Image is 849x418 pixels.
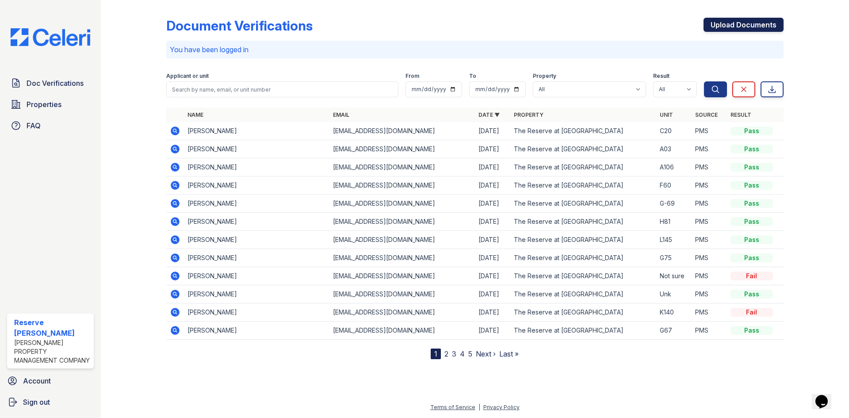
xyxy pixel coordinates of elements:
[656,303,692,322] td: K140
[692,195,727,213] td: PMS
[510,195,656,213] td: The Reserve at [GEOGRAPHIC_DATA]
[14,338,90,365] div: [PERSON_NAME] Property Management Company
[499,349,519,358] a: Last »
[692,285,727,303] td: PMS
[333,111,349,118] a: Email
[653,73,669,80] label: Result
[476,349,496,358] a: Next ›
[510,176,656,195] td: The Reserve at [GEOGRAPHIC_DATA]
[475,158,510,176] td: [DATE]
[730,326,773,335] div: Pass
[730,145,773,153] div: Pass
[660,111,673,118] a: Unit
[184,140,329,158] td: [PERSON_NAME]
[184,267,329,285] td: [PERSON_NAME]
[656,285,692,303] td: Unk
[510,322,656,340] td: The Reserve at [GEOGRAPHIC_DATA]
[4,372,97,390] a: Account
[4,28,97,46] img: CE_Logo_Blue-a8612792a0a2168367f1c8372b55b34899dd931a85d93a1a3d3e32e68fde9ad4.png
[475,122,510,140] td: [DATE]
[452,349,456,358] a: 3
[475,285,510,303] td: [DATE]
[329,231,475,249] td: [EMAIL_ADDRESS][DOMAIN_NAME]
[730,308,773,317] div: Fail
[184,322,329,340] td: [PERSON_NAME]
[329,303,475,322] td: [EMAIL_ADDRESS][DOMAIN_NAME]
[166,81,398,97] input: Search by name, email, or unit number
[475,303,510,322] td: [DATE]
[475,176,510,195] td: [DATE]
[692,122,727,140] td: PMS
[692,322,727,340] td: PMS
[510,140,656,158] td: The Reserve at [GEOGRAPHIC_DATA]
[510,303,656,322] td: The Reserve at [GEOGRAPHIC_DATA]
[730,199,773,208] div: Pass
[7,117,94,134] a: FAQ
[329,213,475,231] td: [EMAIL_ADDRESS][DOMAIN_NAME]
[510,249,656,267] td: The Reserve at [GEOGRAPHIC_DATA]
[431,349,441,359] div: 1
[730,163,773,172] div: Pass
[730,272,773,280] div: Fail
[692,231,727,249] td: PMS
[475,140,510,158] td: [DATE]
[656,322,692,340] td: G67
[475,249,510,267] td: [DATE]
[7,74,94,92] a: Doc Verifications
[510,267,656,285] td: The Reserve at [GEOGRAPHIC_DATA]
[478,404,480,410] div: |
[475,267,510,285] td: [DATE]
[329,267,475,285] td: [EMAIL_ADDRESS][DOMAIN_NAME]
[184,303,329,322] td: [PERSON_NAME]
[27,99,61,110] span: Properties
[730,290,773,299] div: Pass
[730,217,773,226] div: Pass
[187,111,203,118] a: Name
[692,213,727,231] td: PMS
[430,404,475,410] a: Terms of Service
[514,111,543,118] a: Property
[23,376,51,386] span: Account
[184,213,329,231] td: [PERSON_NAME]
[656,267,692,285] td: Not sure
[704,18,784,32] a: Upload Documents
[692,267,727,285] td: PMS
[730,111,751,118] a: Result
[692,249,727,267] td: PMS
[692,176,727,195] td: PMS
[166,73,209,80] label: Applicant or unit
[184,158,329,176] td: [PERSON_NAME]
[468,349,472,358] a: 5
[14,317,90,338] div: Reserve [PERSON_NAME]
[329,176,475,195] td: [EMAIL_ADDRESS][DOMAIN_NAME]
[692,303,727,322] td: PMS
[656,195,692,213] td: G-69
[656,158,692,176] td: A106
[7,96,94,113] a: Properties
[656,249,692,267] td: G75
[692,158,727,176] td: PMS
[184,195,329,213] td: [PERSON_NAME]
[329,249,475,267] td: [EMAIL_ADDRESS][DOMAIN_NAME]
[444,349,448,358] a: 2
[475,213,510,231] td: [DATE]
[656,231,692,249] td: L145
[812,383,840,409] iframe: chat widget
[510,122,656,140] td: The Reserve at [GEOGRAPHIC_DATA]
[329,285,475,303] td: [EMAIL_ADDRESS][DOMAIN_NAME]
[478,111,500,118] a: Date ▼
[184,176,329,195] td: [PERSON_NAME]
[460,349,465,358] a: 4
[510,231,656,249] td: The Reserve at [GEOGRAPHIC_DATA]
[475,195,510,213] td: [DATE]
[533,73,556,80] label: Property
[184,231,329,249] td: [PERSON_NAME]
[27,120,41,131] span: FAQ
[656,122,692,140] td: C20
[184,285,329,303] td: [PERSON_NAME]
[730,127,773,135] div: Pass
[4,393,97,411] a: Sign out
[695,111,718,118] a: Source
[730,181,773,190] div: Pass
